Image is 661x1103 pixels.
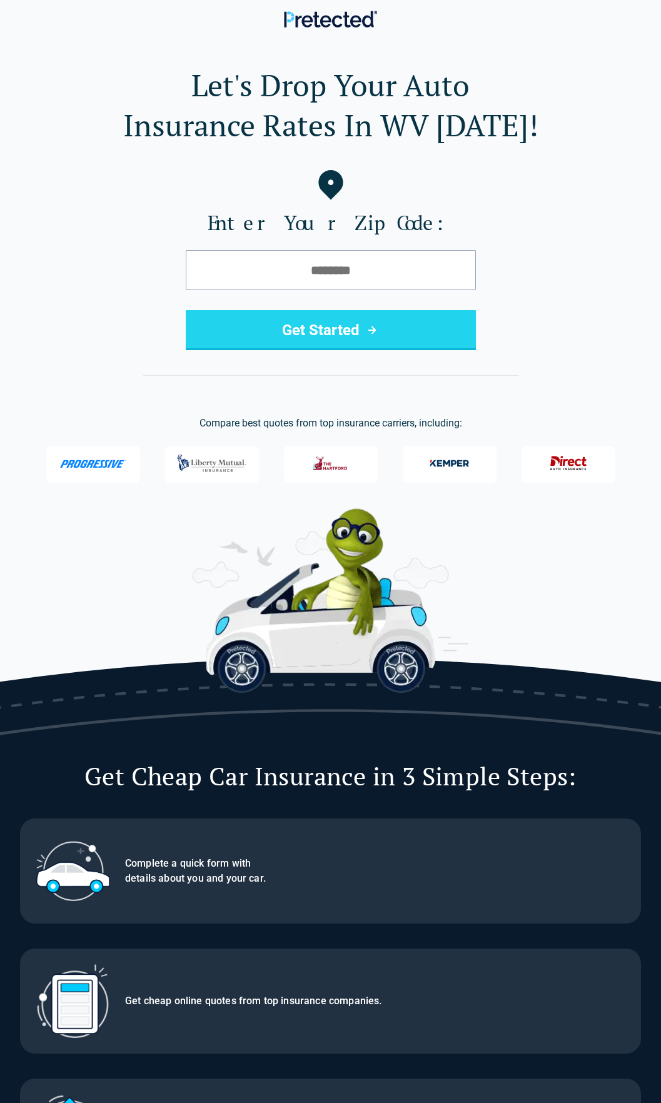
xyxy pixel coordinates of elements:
h2: Get Cheap Car Insurance in 3 Simple Steps: [20,758,641,793]
img: Step 2: Get quotes [35,964,110,1039]
h1: Let's Drop Your Auto Insurance Rates In WV [DATE]! [20,65,641,145]
img: The Hartford [306,450,356,476]
p: Get cheap online quotes from top insurance companies. [125,994,626,1009]
p: Compare best quotes from top insurance carriers, including: [20,416,641,431]
img: Progressive [59,460,126,468]
img: Direct General [543,450,593,476]
p: Complete a quick form with details about you and your car. [125,856,626,886]
img: Step 1: Complete form [35,834,110,909]
img: Perry the Turtle with car [193,508,469,693]
button: Get Started [186,310,476,350]
img: Liberty Mutual [174,448,250,478]
label: Enter Your Zip Code: [20,210,641,235]
img: Kemper [425,450,475,476]
img: Pretected [284,11,377,28]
